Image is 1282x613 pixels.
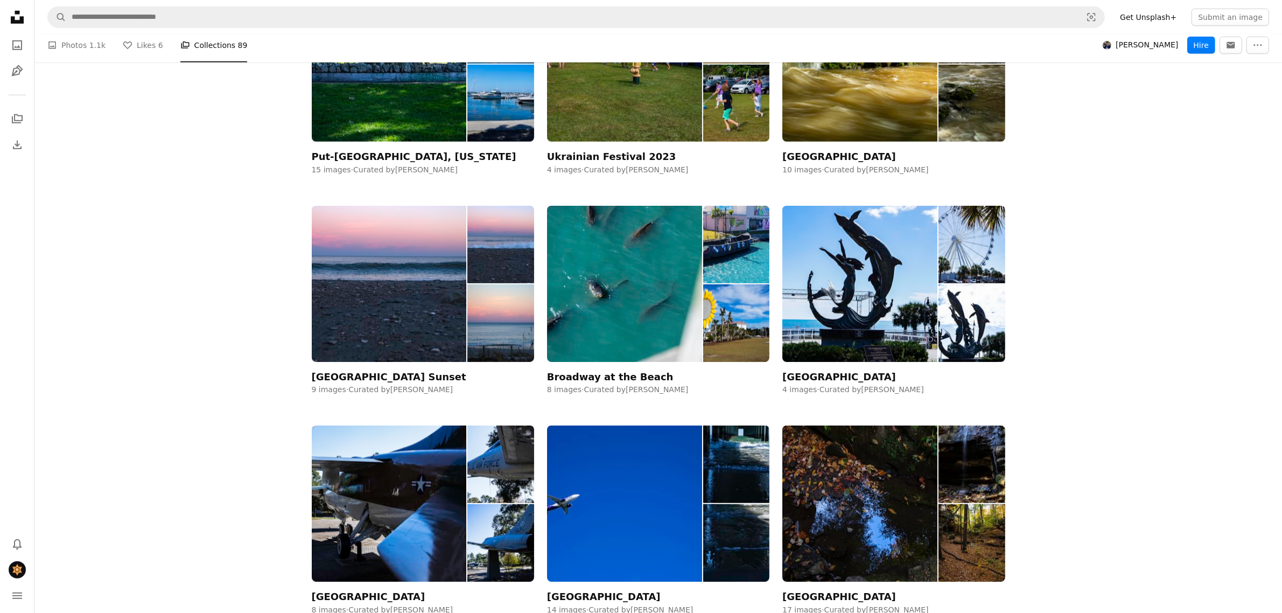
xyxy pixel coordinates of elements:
button: Notifications [6,533,28,555]
button: Hire [1187,37,1215,54]
img: photo-1670959913858-a74bdc269e57 [312,426,467,581]
img: photo-1669741306111-a22711db1593 [938,426,1005,503]
span: 6 [158,39,163,51]
div: Broadway at the Beach [547,371,674,384]
div: [GEOGRAPHIC_DATA] [782,150,896,163]
div: 4 images · Curated by [782,385,1005,395]
button: Message Walter [1220,37,1242,54]
img: photo-1672939594712-7426292e0e28 [467,206,534,283]
button: Submit an image [1192,9,1269,26]
img: photo-1670868015731-05c96fa1d6e3 [547,426,702,581]
img: photo-1697227726532-50e9bbb0ad44 [703,65,769,142]
a: [PERSON_NAME] [866,165,928,174]
button: Search Unsplash [48,7,66,27]
img: Avatar of user Solar Topps [9,561,26,579]
div: [GEOGRAPHIC_DATA] [312,590,425,603]
div: Put-[GEOGRAPHIC_DATA], [US_STATE] [312,150,516,163]
a: Collections [6,108,28,130]
div: 9 images · Curated by [312,385,534,395]
img: photo-1672853668806-6840e386233d [703,284,769,362]
img: photo-1670959913931-0a9113723155 [467,426,534,503]
a: Broadway at the Beach [547,206,769,382]
a: [GEOGRAPHIC_DATA] [782,206,1005,382]
img: photo-1672853668309-bcb445995c4e [547,206,702,361]
button: Profile [6,559,28,581]
button: More Actions [1246,37,1269,54]
a: Photos 1.1k [47,28,106,62]
a: Illustrations [6,60,28,82]
div: [GEOGRAPHIC_DATA] [782,590,896,603]
img: photo-1671041232556-c0bf4b722e0c [938,206,1005,283]
img: photo-1670868015730-adf92b85cbcc [703,426,769,503]
button: Visual search [1078,7,1104,27]
a: [PERSON_NAME] [861,385,923,394]
img: photo-1670959913874-0813e29af37b [467,504,534,582]
img: photo-1697744997688-3202095fec92 [467,65,534,142]
img: photo-1671041232180-8fa3f111bff0 [938,284,1005,362]
span: 1.1k [89,39,106,51]
img: photo-1672853668623-014fecb373de [703,206,769,283]
img: Avatar of user Walter Martin [1103,41,1111,50]
img: photo-1687450804018-774e75f850b2 [938,65,1005,142]
form: Find visuals sitewide [47,6,1105,28]
img: photo-1672939594703-c757651e8768 [467,284,534,362]
div: 8 images · Curated by [547,385,769,395]
img: photo-1672939594710-3268e4187cae [312,206,467,361]
img: photo-1669741306199-3576cf57ffa8 [938,504,1005,582]
a: Likes 6 [123,28,163,62]
a: [GEOGRAPHIC_DATA] [312,426,534,602]
div: [GEOGRAPHIC_DATA] [547,590,661,603]
a: Home — Unsplash [6,6,28,30]
a: [PERSON_NAME] [395,165,458,174]
a: [GEOGRAPHIC_DATA] [782,426,1005,602]
div: 15 images · Curated by [312,165,534,176]
div: 4 images · Curated by [547,165,769,176]
img: photo-1671041232144-0fbaf886c06c [782,206,937,361]
a: [PERSON_NAME] [626,165,688,174]
a: Get Unsplash+ [1113,9,1183,26]
div: Ukrainian Festival 2023 [547,150,676,163]
a: [PERSON_NAME] [390,385,453,394]
img: photo-1669741305481-5045e38904a8 [782,426,937,581]
img: photo-1670868015731-f278386d016c [703,504,769,582]
button: Menu [6,585,28,607]
a: Photos [6,34,28,56]
div: 10 images · Curated by [782,165,1005,176]
a: [GEOGRAPHIC_DATA] Sunset [312,206,534,382]
span: [PERSON_NAME] [1116,40,1178,51]
div: [GEOGRAPHIC_DATA] [782,371,896,384]
a: Download History [6,134,28,156]
a: [PERSON_NAME] [626,385,688,394]
div: [GEOGRAPHIC_DATA] Sunset [312,371,466,384]
a: [GEOGRAPHIC_DATA] [547,426,769,602]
